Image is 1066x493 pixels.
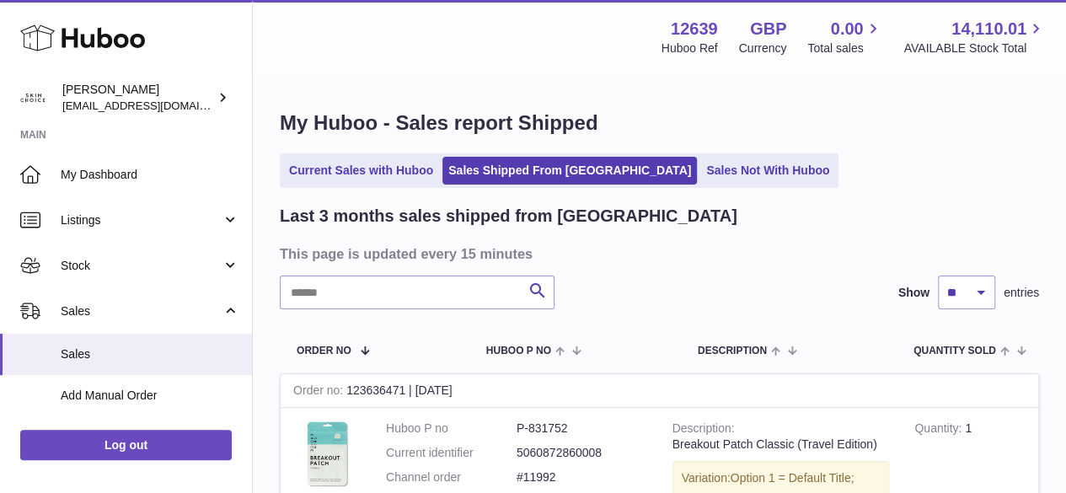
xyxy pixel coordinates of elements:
[61,303,222,319] span: Sales
[903,40,1046,56] span: AVAILABLE Stock Total
[898,285,929,301] label: Show
[1004,285,1039,301] span: entries
[386,445,517,461] dt: Current identifier
[914,421,965,439] strong: Quantity
[61,346,239,362] span: Sales
[831,18,864,40] span: 0.00
[517,469,647,485] dd: #11992
[750,18,786,40] strong: GBP
[62,99,248,112] span: [EMAIL_ADDRESS][DOMAIN_NAME]
[672,437,890,453] div: Breakout Patch Classic (Travel Edition)
[20,85,46,110] img: internalAdmin-12639@internal.huboo.com
[281,374,1038,408] div: 123636471 | [DATE]
[20,430,232,460] a: Log out
[61,212,222,228] span: Listings
[293,421,361,489] img: 126391739440753.png
[671,18,718,40] strong: 12639
[442,157,697,185] a: Sales Shipped From [GEOGRAPHIC_DATA]
[486,346,551,356] span: Huboo P no
[283,157,439,185] a: Current Sales with Huboo
[61,258,222,274] span: Stock
[61,167,239,183] span: My Dashboard
[386,421,517,437] dt: Huboo P no
[807,40,882,56] span: Total sales
[913,346,996,356] span: Quantity Sold
[807,18,882,56] a: 0.00 Total sales
[700,157,835,185] a: Sales Not With Huboo
[297,346,351,356] span: Order No
[903,18,1046,56] a: 14,110.01 AVAILABLE Stock Total
[698,346,767,356] span: Description
[731,471,854,485] span: Option 1 = Default Title;
[386,469,517,485] dt: Channel order
[662,40,718,56] div: Huboo Ref
[62,82,214,114] div: [PERSON_NAME]
[739,40,787,56] div: Currency
[280,205,737,228] h2: Last 3 months sales shipped from [GEOGRAPHIC_DATA]
[280,110,1039,137] h1: My Huboo - Sales report Shipped
[280,244,1035,263] h3: This page is updated every 15 minutes
[61,388,239,404] span: Add Manual Order
[951,18,1026,40] span: 14,110.01
[293,383,346,401] strong: Order no
[672,421,735,439] strong: Description
[517,445,647,461] dd: 5060872860008
[517,421,647,437] dd: P-831752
